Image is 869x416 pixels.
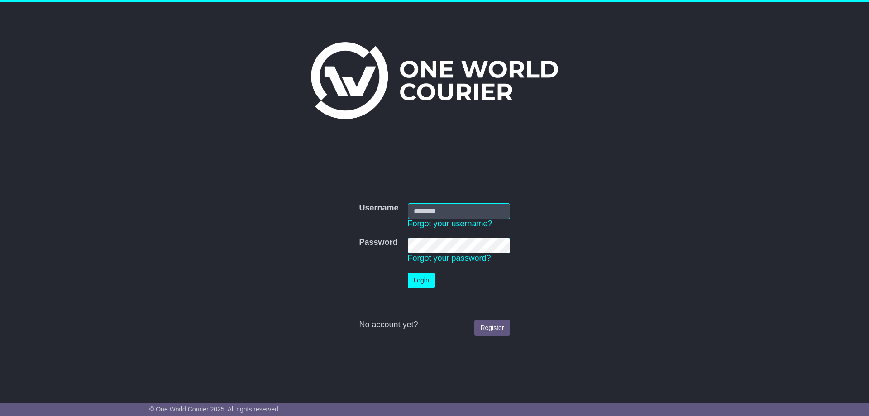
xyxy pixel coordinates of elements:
div: No account yet? [359,320,510,330]
a: Forgot your password? [408,253,491,263]
a: Forgot your username? [408,219,492,228]
span: © One World Courier 2025. All rights reserved. [149,406,280,413]
button: Login [408,273,435,288]
label: Username [359,203,398,213]
label: Password [359,238,397,248]
a: Register [474,320,510,336]
img: One World [311,42,558,119]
